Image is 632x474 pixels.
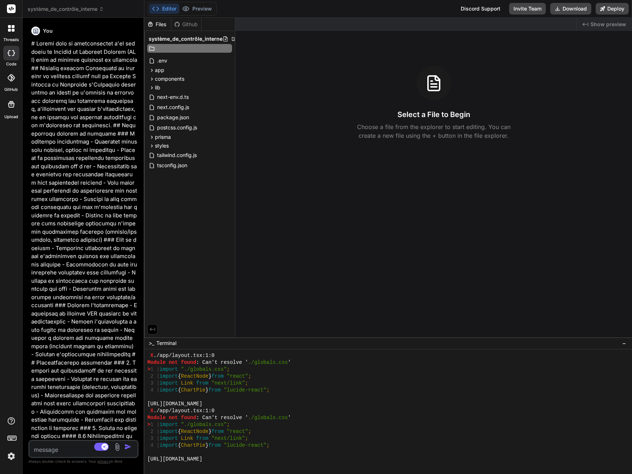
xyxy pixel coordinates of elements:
img: settings [5,450,17,462]
span: { [178,387,181,394]
span: Link [181,380,193,387]
button: Preview [179,4,215,14]
span: Show preview [591,21,626,28]
span: } [205,387,208,394]
span: lib [155,84,160,91]
label: code [6,61,16,67]
button: Editor [149,4,179,14]
span: import [160,428,178,435]
div: Files [144,21,171,28]
span: 2 | [151,428,160,435]
span: 2 | [151,373,160,380]
span: ./app/layout.tsx:1:0 [153,352,215,359]
span: 1 | [151,366,160,373]
span: } [208,373,211,380]
span: ./globals.css [248,414,288,421]
button: Deploy [596,3,629,15]
button: − [621,337,628,349]
span: 4 | [151,387,160,394]
span: 1 | [151,421,160,428]
span: 4 | [151,442,160,449]
label: GitHub [4,87,18,93]
img: icon [124,443,132,450]
span: { [178,373,181,380]
span: tsconfig.json [156,161,188,170]
h3: Select a File to Begin [397,109,470,120]
label: threads [3,37,19,43]
span: "./globals.css" [181,366,227,373]
span: > [147,366,150,373]
span: .env [156,56,168,65]
span: ; [267,442,269,449]
label: Upload [4,114,18,120]
span: [URL][DOMAIN_NAME] [147,456,202,463]
span: ./app/layout.tsx:1:0 [153,407,215,414]
span: ChartPie [181,442,205,449]
span: Module not found [147,359,196,366]
span: ReactNode [181,428,209,435]
img: attachment [113,443,121,451]
span: Link [181,435,193,442]
span: ; [227,366,230,373]
div: Discord Support [456,3,505,15]
span: Terminal [156,340,176,347]
span: système_de_contrôle_interne [149,35,223,43]
span: "lucide-react" [224,442,267,449]
span: app [155,67,164,74]
span: ; [248,373,251,380]
span: ; [245,380,248,387]
span: postcss.config.js [156,123,198,132]
span: next-env.d.ts [156,93,189,101]
span: système_de_contrôle_interne [28,5,104,13]
span: ChartPie [181,387,205,394]
span: import [160,387,178,394]
span: from [196,380,209,387]
span: 3 | [151,380,160,387]
span: import [160,421,178,428]
span: import [160,366,178,373]
span: [URL][DOMAIN_NAME] [147,401,202,407]
span: import [160,442,178,449]
span: from [208,442,221,449]
span: ; [227,421,230,428]
span: from [196,435,209,442]
span: import [160,380,178,387]
span: >_ [149,340,154,347]
span: − [622,340,626,347]
h6: You [43,27,53,35]
span: "react" [227,428,248,435]
span: from [212,428,224,435]
span: Module not found [147,414,196,421]
span: { [178,428,181,435]
span: "./globals.css" [181,421,227,428]
button: Invite Team [509,3,546,15]
span: "lucide-react" [224,387,267,394]
button: Download [550,3,591,15]
span: { [178,442,181,449]
span: prisma [155,133,171,141]
span: ReactNode [181,373,209,380]
div: Github [171,21,201,28]
p: Always double-check its answers. Your in Bind [28,458,139,465]
span: ; [267,387,269,394]
span: : Can't resolve ' [196,414,248,421]
span: from [212,373,224,380]
span: X [151,407,153,414]
span: ' [288,359,291,366]
span: "next/link" [212,435,245,442]
span: "next/link" [212,380,245,387]
span: components [155,75,184,83]
p: Choose a file from the explorer to start editing. You can create a new file using the + button in... [352,122,515,140]
span: } [205,442,208,449]
span: from [208,387,221,394]
span: ; [248,428,251,435]
span: ; [245,435,248,442]
span: next.config.js [156,103,190,112]
span: > [147,421,150,428]
span: import [160,373,178,380]
span: : Can't resolve ' [196,359,248,366]
span: ./globals.css [248,359,288,366]
span: privacy [97,459,111,463]
span: ' [288,414,291,421]
span: import [160,435,178,442]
